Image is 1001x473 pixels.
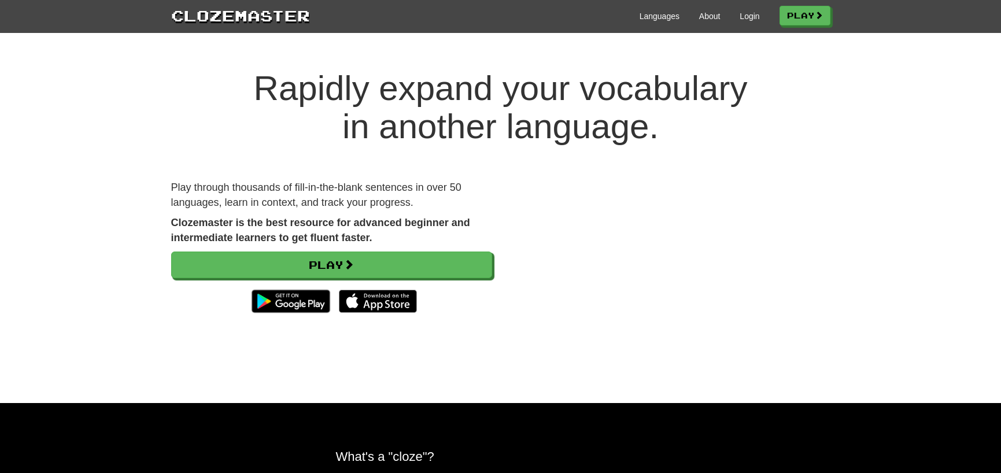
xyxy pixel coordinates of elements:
img: Get it on Google Play [246,284,335,319]
img: Download_on_the_App_Store_Badge_US-UK_135x40-25178aeef6eb6b83b96f5f2d004eda3bffbb37122de64afbaef7... [339,290,417,313]
a: Clozemaster [171,5,310,26]
a: Login [740,10,759,22]
a: Play [780,6,830,25]
h2: What's a "cloze"? [336,449,666,464]
strong: Clozemaster is the best resource for advanced beginner and intermediate learners to get fluent fa... [171,217,470,243]
a: Languages [640,10,679,22]
a: About [699,10,721,22]
a: Play [171,252,492,278]
p: Play through thousands of fill-in-the-blank sentences in over 50 languages, learn in context, and... [171,180,492,210]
